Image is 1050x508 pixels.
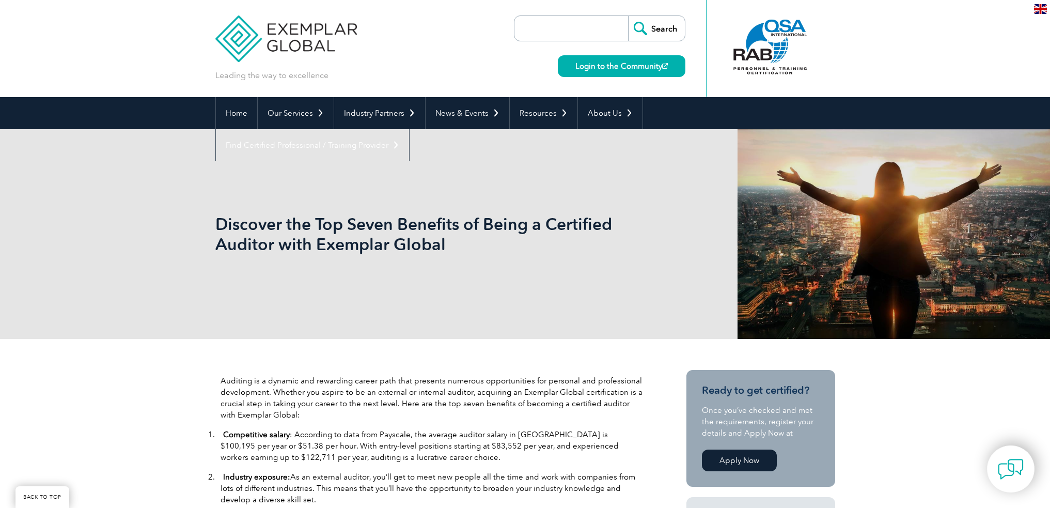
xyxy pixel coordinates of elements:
[1034,4,1047,14] img: en
[15,486,69,508] a: BACK TO TOP
[223,472,290,482] b: Industry exposure:
[510,97,577,129] a: Resources
[628,16,685,41] input: Search
[702,405,820,439] p: Once you’ve checked and met the requirements, register your details and Apply Now at
[558,55,685,77] a: Login to the Community
[216,97,257,129] a: Home
[578,97,642,129] a: About Us
[258,97,334,129] a: Our Services
[215,214,612,254] h1: Discover the Top Seven Benefits of Being a Certified Auditor with Exemplar Global
[221,471,644,505] p: 2. As an external auditor, you’ll get to meet new people all the time and work with companies fro...
[221,429,644,463] p: 1. : According to data from Payscale, the average auditor salary in [GEOGRAPHIC_DATA] is $100,195...
[223,430,290,439] b: Competitive salary
[215,70,328,81] p: Leading the way to excellence
[662,63,668,69] img: open_square.png
[998,456,1024,482] img: contact-chat.png
[216,129,409,161] a: Find Certified Professional / Training Provider
[334,97,425,129] a: Industry Partners
[702,450,777,471] a: Apply Now
[426,97,509,129] a: News & Events
[702,384,820,397] h3: Ready to get certified?
[221,375,644,421] p: Auditing is a dynamic and rewarding career path that presents numerous opportunities for personal...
